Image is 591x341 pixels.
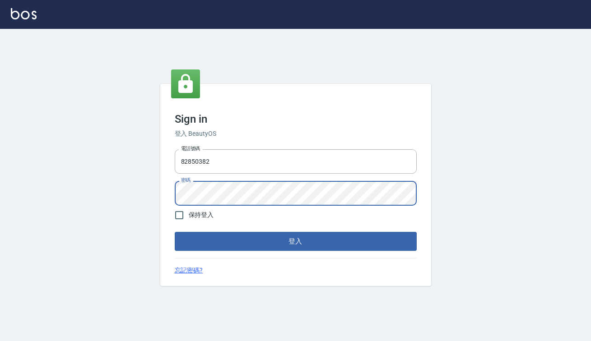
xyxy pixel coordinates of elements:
label: 電話號碼 [181,145,200,152]
img: Logo [11,8,37,19]
button: 登入 [175,232,417,251]
a: 忘記密碼? [175,266,203,275]
h6: 登入 BeautyOS [175,129,417,138]
span: 保持登入 [189,210,214,220]
label: 密碼 [181,177,191,184]
h3: Sign in [175,113,417,125]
